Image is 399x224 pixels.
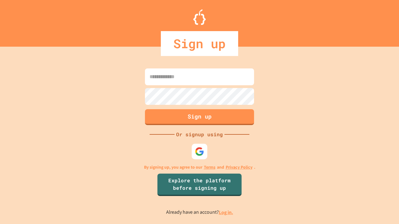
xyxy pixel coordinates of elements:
[204,164,215,170] a: Terms
[166,208,233,216] p: Already have an account?
[144,164,255,170] p: By signing up, you agree to our and .
[145,109,254,125] button: Sign up
[226,164,252,170] a: Privacy Policy
[195,147,204,156] img: google-icon.svg
[157,174,242,196] a: Explore the platform before signing up
[175,131,224,138] div: Or signup using
[161,31,238,56] div: Sign up
[193,9,206,25] img: Logo.svg
[219,209,233,216] a: Log in.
